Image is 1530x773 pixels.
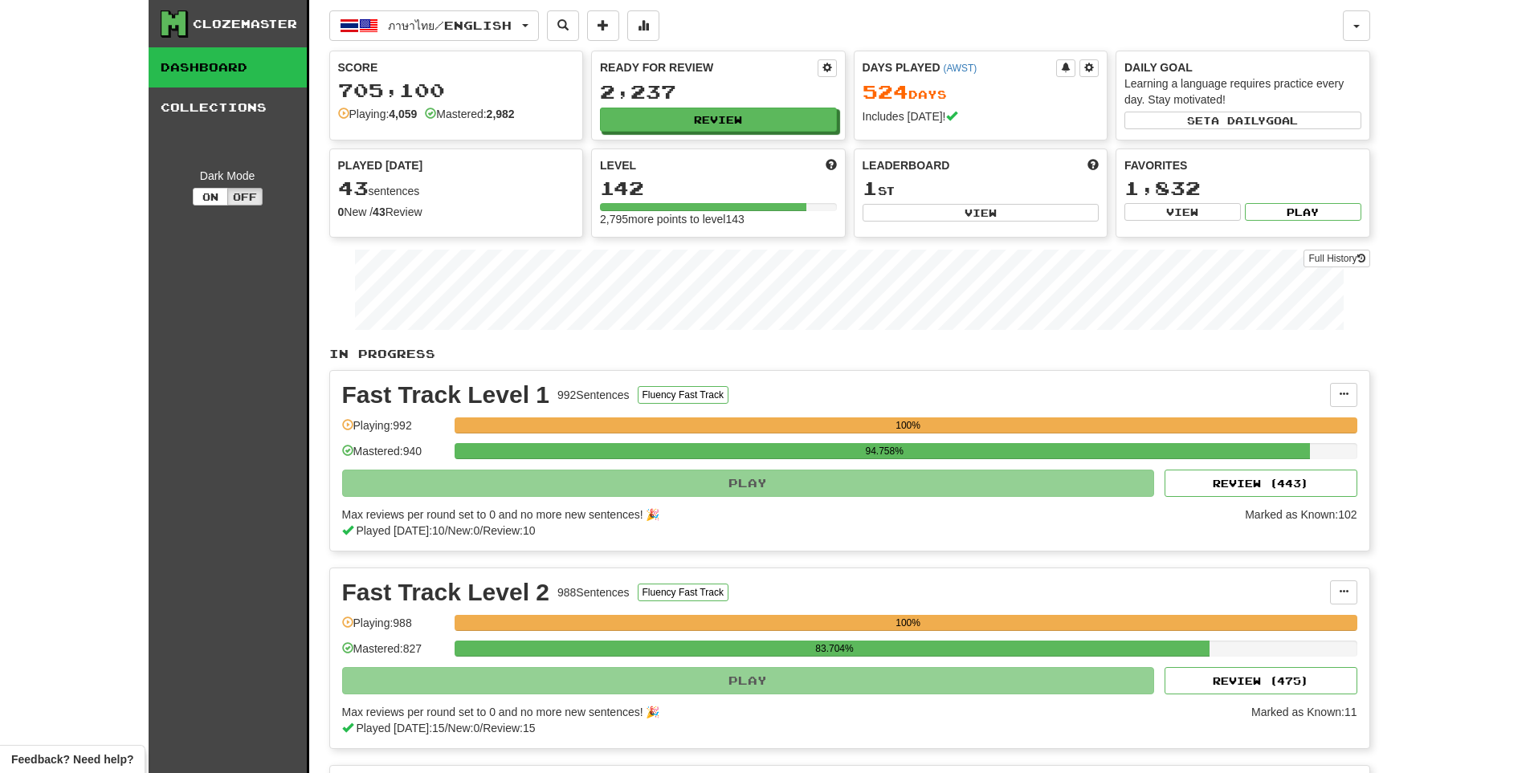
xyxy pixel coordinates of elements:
div: 705,100 [338,80,575,100]
span: Level [600,157,636,173]
button: ภาษาไทย/English [329,10,539,41]
div: Marked as Known: 102 [1245,507,1357,539]
div: Playing: 992 [342,417,447,444]
a: Collections [149,87,307,128]
div: Score [338,59,575,75]
button: Fluency Fast Track [638,386,728,404]
button: Off [227,188,263,205]
div: Clozemaster [193,16,297,32]
span: ภาษาไทย / English [388,18,512,32]
div: Playing: 988 [342,615,447,641]
span: / [445,524,448,537]
button: Fluency Fast Track [638,584,728,601]
div: 94.758% [459,443,1310,459]
strong: 2,982 [487,108,515,120]
button: Review (475) [1165,667,1357,694]
button: On [193,188,228,205]
span: 43 [338,177,369,199]
p: In Progress [329,346,1370,362]
button: Search sentences [547,10,579,41]
span: Played [DATE]: 10 [356,524,444,537]
a: (AWST) [943,63,977,74]
div: 100% [459,615,1357,631]
div: 2,795 more points to level 143 [600,211,837,227]
button: Play [342,667,1155,694]
a: Full History [1304,250,1369,267]
span: Played [DATE] [338,157,423,173]
div: 988 Sentences [557,584,630,600]
strong: 0 [338,205,345,218]
div: Favorites [1124,157,1361,173]
a: Dashboard [149,47,307,87]
span: Review: 10 [483,524,535,537]
div: 83.704% [459,641,1210,657]
button: Review [600,108,837,132]
button: View [1124,203,1241,221]
button: Review (443) [1165,470,1357,497]
div: Learning a language requires practice every day. Stay motivated! [1124,75,1361,108]
div: Fast Track Level 2 [342,580,550,604]
div: Playing: [338,106,418,122]
div: 1,832 [1124,178,1361,198]
button: Play [342,470,1155,497]
span: 524 [863,80,908,103]
span: This week in points, UTC [1087,157,1099,173]
div: Mastered: 827 [342,641,447,667]
div: 142 [600,178,837,198]
span: Open feedback widget [11,751,133,767]
span: Review: 15 [483,722,535,734]
div: Mastered: 940 [342,443,447,470]
div: Includes [DATE]! [863,108,1100,124]
div: Marked as Known: 11 [1251,704,1357,736]
button: View [863,204,1100,222]
div: Daily Goal [1124,59,1361,75]
div: 100% [459,417,1357,433]
div: 992 Sentences [557,387,630,403]
span: / [479,722,483,734]
button: More stats [627,10,659,41]
strong: 4,059 [389,108,417,120]
strong: 43 [373,205,386,218]
div: Ready for Review [600,59,818,75]
span: a daily [1211,115,1266,126]
div: Max reviews per round set to 0 and no more new sentences! 🎉 [342,507,1235,523]
span: New: 0 [448,722,480,734]
div: New / Review [338,204,575,220]
button: Add sentence to collection [587,10,619,41]
div: Mastered: [425,106,514,122]
span: 1 [863,177,878,199]
span: Leaderboard [863,157,950,173]
div: Dark Mode [161,168,295,184]
div: Day s [863,82,1100,103]
div: sentences [338,178,575,199]
div: st [863,178,1100,199]
button: Seta dailygoal [1124,112,1361,129]
button: Play [1245,203,1361,221]
span: Score more points to level up [826,157,837,173]
span: / [479,524,483,537]
span: Played [DATE]: 15 [356,722,444,734]
span: / [445,722,448,734]
div: 2,237 [600,82,837,102]
div: Max reviews per round set to 0 and no more new sentences! 🎉 [342,704,1242,720]
span: New: 0 [448,524,480,537]
div: Fast Track Level 1 [342,383,550,407]
div: Days Played [863,59,1057,75]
